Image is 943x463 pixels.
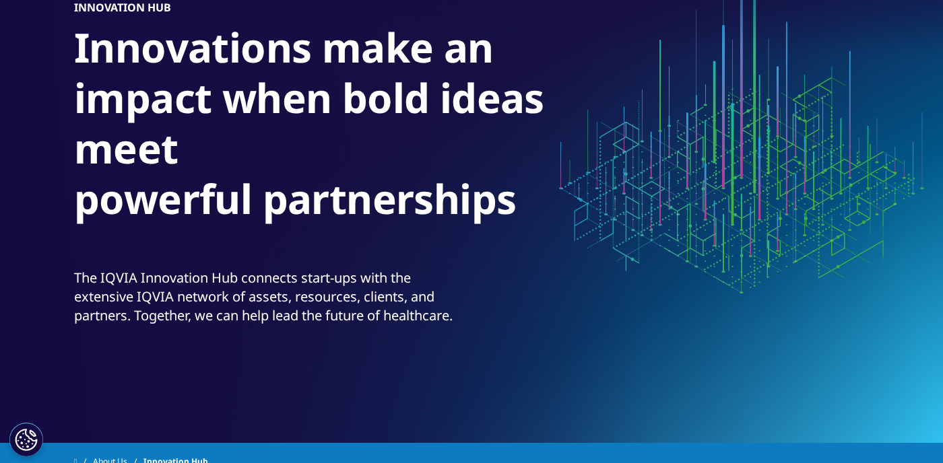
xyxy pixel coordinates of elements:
button: Paramètres des cookies [9,423,43,456]
p: The IQVIA Innovation Hub connects start-ups with the extensive IQVIA network of assets, resources... [74,269,468,333]
h1: Innovations make an impact when bold ideas meet powerful partnerships [74,22,579,232]
h5: Innovation Hub [74,1,171,14]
